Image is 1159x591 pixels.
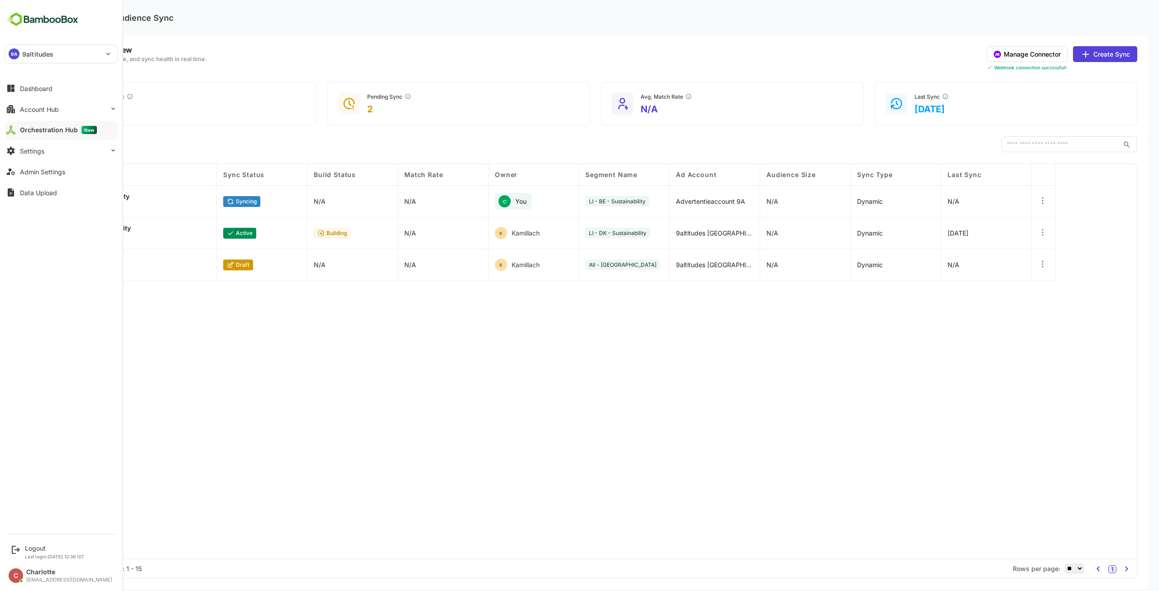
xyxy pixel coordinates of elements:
[62,93,102,100] div: Active Sync
[335,104,380,115] p: 2
[5,45,117,63] div: 9A9altitudes
[5,121,118,139] button: Orchestration HubNew
[26,568,112,576] div: Charlotte
[22,56,175,62] p: Track delivery, match-rate, and sync health in real time.
[22,46,175,53] p: Performance Overview
[204,198,225,205] p: syncing
[735,171,784,178] span: Audience Size
[1077,565,1085,573] button: 1
[204,261,218,268] p: draft
[554,171,606,178] span: Segment Name
[883,93,917,100] div: Last Sync
[29,204,98,211] p: Audience ID: --
[825,197,851,205] span: dynamic
[735,197,747,205] span: N/A
[20,168,65,176] div: Admin Settings
[282,261,294,269] p: N/A
[557,261,625,268] span: All - Denmark
[5,100,118,118] button: Account Hub
[5,163,118,181] button: Admin Settings
[955,65,1106,70] div: Webhook connection successful!
[916,171,950,178] span: Last Sync
[20,126,97,134] div: Orchestration Hub
[557,198,614,205] span: LI - BE - Sustainability
[204,230,221,236] p: active
[916,261,928,269] span: N/A
[981,565,1029,572] span: Rows per page:
[192,171,233,178] span: Sync Status
[20,147,44,155] div: Settings
[463,227,508,239] div: Kamillach
[373,171,411,178] span: Match Rate
[5,11,81,28] img: BambooboxFullLogoMark.5f36c76dfaba33ec1ec1367b70bb1252.svg
[609,104,661,115] p: N/A
[463,193,500,210] div: You
[916,197,928,205] span: N/A
[5,79,118,97] button: Dashboard
[20,85,53,92] div: Dashboard
[335,93,380,100] div: Pending Sync
[20,189,57,197] div: Data Upload
[29,192,98,200] p: LI - BE - Sustainability
[282,197,294,205] p: N/A
[62,104,102,115] p: 1
[644,261,722,269] span: 9altitudes Denmark (EUR)
[463,259,475,271] div: K
[29,171,44,178] span: Title
[295,230,315,236] p: building
[46,13,142,23] p: LinkedIn Audience Sync
[644,197,714,205] span: Advertentieaccount 9A
[29,224,99,232] p: LI - DK - Sustainability
[735,261,747,269] span: N/A
[463,171,486,178] span: Owner
[5,183,118,202] button: Data Upload
[81,126,97,134] span: New
[9,48,19,59] div: 9A
[883,104,917,115] p: [DATE]
[1041,46,1106,62] button: Create Sync
[463,259,508,271] div: Kamillach
[825,171,861,178] span: Sync Type
[825,261,851,269] span: dynamic
[467,195,479,207] div: C
[25,554,84,559] p: Last login: [DATE] 12:36 IST
[373,93,380,100] button: Audiences still in ‘Building’ or ‘Updating’ for more than 24 hours.
[463,227,475,239] div: K
[735,229,747,237] span: N/A
[644,171,685,178] span: Ad Account
[29,235,99,242] p: Audience ID: 41129176
[11,11,24,24] button: back
[27,565,110,572] div: Total Rows: 3 | Rows: 1 - 15
[955,46,1036,62] button: Manage Connector
[95,93,102,100] button: Audiences in ‘Ready’ status and actively receiving ad delivery.
[22,49,53,59] p: 9altitudes
[26,577,112,583] div: [EMAIL_ADDRESS][DOMAIN_NAME]
[25,544,84,552] div: Logout
[644,229,722,237] span: 9altitudes Denmark (EUR)
[373,261,384,269] p: N/A
[916,229,937,237] span: 2025-09-05
[373,229,384,237] p: N/A
[9,568,23,583] div: C
[653,93,661,100] button: Average percentage of contacts/companies LinkedIn successfully matched.
[825,229,851,237] span: dynamic
[557,230,615,236] span: LI - DK - Sustainability
[373,197,384,205] p: N/A
[282,171,324,178] span: Build Status
[609,93,661,100] div: Avg. Match Rate
[29,263,67,270] p: Audience ID: --
[20,106,59,113] div: Account Hub
[910,93,917,100] button: Time since the most recent batch update.
[5,142,118,160] button: Settings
